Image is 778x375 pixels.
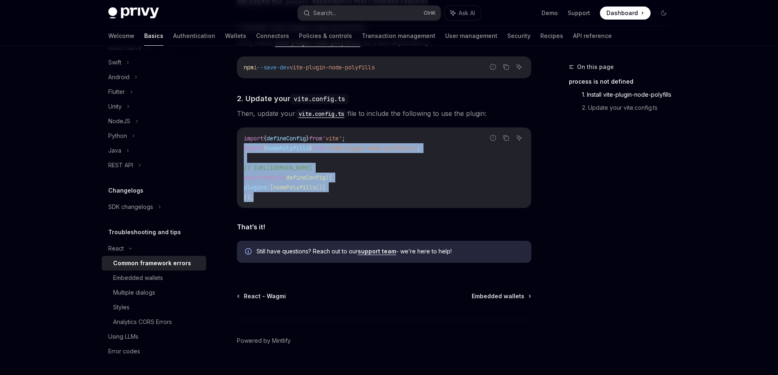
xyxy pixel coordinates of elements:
span: --save-dev [257,64,290,71]
a: support team [358,248,396,255]
span: }) [244,193,250,201]
button: Ask AI [445,6,481,20]
a: vite.config.ts [295,109,348,118]
button: Report incorrect code [488,133,498,143]
span: plugins: [244,184,270,191]
span: Still have questions? Reach out to our - we’re here to help! [256,247,523,255]
a: process is not defined [569,75,677,88]
a: Analytics CORS Errors [102,315,206,329]
a: React - Wagmi [238,292,286,300]
a: Embedded wallets [102,271,206,285]
a: Basics [144,26,163,46]
span: Dashboard [606,9,638,17]
span: nodePolyfills [267,144,309,152]
div: Analytics CORS Errors [113,317,172,327]
div: Using LLMs [108,332,138,342]
div: Common framework errors [113,258,191,268]
div: Flutter [108,87,125,97]
div: Error codes [108,346,140,356]
a: Policies & controls [299,26,352,46]
a: Authentication [173,26,215,46]
span: On this page [577,62,614,72]
span: // [URL][DOMAIN_NAME] [244,164,312,171]
a: Transaction management [362,26,435,46]
a: vite-plugin-node-polyfills [272,38,363,47]
button: Copy the contents from the code block [501,133,511,143]
div: React [108,244,124,253]
span: default [263,174,286,181]
span: ; [250,193,254,201]
a: Security [507,26,531,46]
div: Java [108,146,121,155]
a: Styles [102,300,206,315]
h5: Changelogs [108,186,143,195]
code: vite.config.ts [290,94,348,104]
h5: Troubleshooting and tips [108,227,181,237]
div: Embedded wallets [113,273,163,283]
div: Styles [113,302,129,312]
a: Common framework errors [102,256,206,271]
a: API reference [573,26,612,46]
div: SDK changelogs [108,202,153,212]
button: Ask AI [514,62,524,72]
button: Toggle dark mode [657,7,670,20]
span: 'vite' [322,135,342,142]
a: Support [568,9,590,17]
span: import [244,144,263,152]
span: } [306,135,309,142]
a: Demo [542,9,558,17]
span: nodePolyfills [273,184,316,191]
span: ; [417,144,420,152]
a: Multiple dialogs [102,285,206,300]
span: { [263,144,267,152]
span: [ [270,184,273,191]
span: { [263,135,267,142]
span: Ctrl K [424,10,436,16]
button: Search...CtrlK [298,6,441,20]
span: import [244,135,263,142]
span: Ask AI [459,9,475,17]
div: Swift [108,58,121,67]
a: Welcome [108,26,134,46]
strong: That’s it! [237,223,265,231]
a: Using LLMs [102,329,206,344]
span: 'vite-plugin-node-polyfills' [325,144,417,152]
span: defineConfig [267,135,306,142]
span: from [312,144,325,152]
div: Multiple dialogs [113,288,155,297]
a: Powered by Mintlify [237,337,291,345]
span: from [309,135,322,142]
a: 1. Install vite-plugin-node-polyfills [582,88,677,101]
div: Unity [108,102,122,111]
span: npm [244,64,254,71]
svg: Info [245,248,253,256]
span: vite-plugin-node-polyfills [290,64,375,71]
button: Ask AI [514,133,524,143]
span: export [244,174,263,181]
a: Wallets [225,26,246,46]
span: ()] [316,184,325,191]
div: Search... [313,8,336,18]
a: Connectors [256,26,289,46]
span: defineConfig [286,174,325,181]
span: Then, update your file to include the following to use the plugin: [237,108,531,119]
span: Embedded wallets [472,292,524,300]
span: ; [342,135,345,142]
a: Error codes [102,344,206,359]
a: 2. Update your vite.config.ts [582,101,677,114]
button: Copy the contents from the code block [501,62,511,72]
div: Python [108,131,127,141]
span: i [254,64,257,71]
div: NodeJS [108,116,130,126]
a: Embedded wallets [472,292,531,300]
span: React - Wagmi [244,292,286,300]
span: ({ [325,174,332,181]
div: REST API [108,160,133,170]
span: 2. Update your [237,93,348,104]
a: Recipes [540,26,563,46]
span: } [309,144,312,152]
a: User management [445,26,497,46]
a: Dashboard [600,7,651,20]
img: dark logo [108,7,159,19]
